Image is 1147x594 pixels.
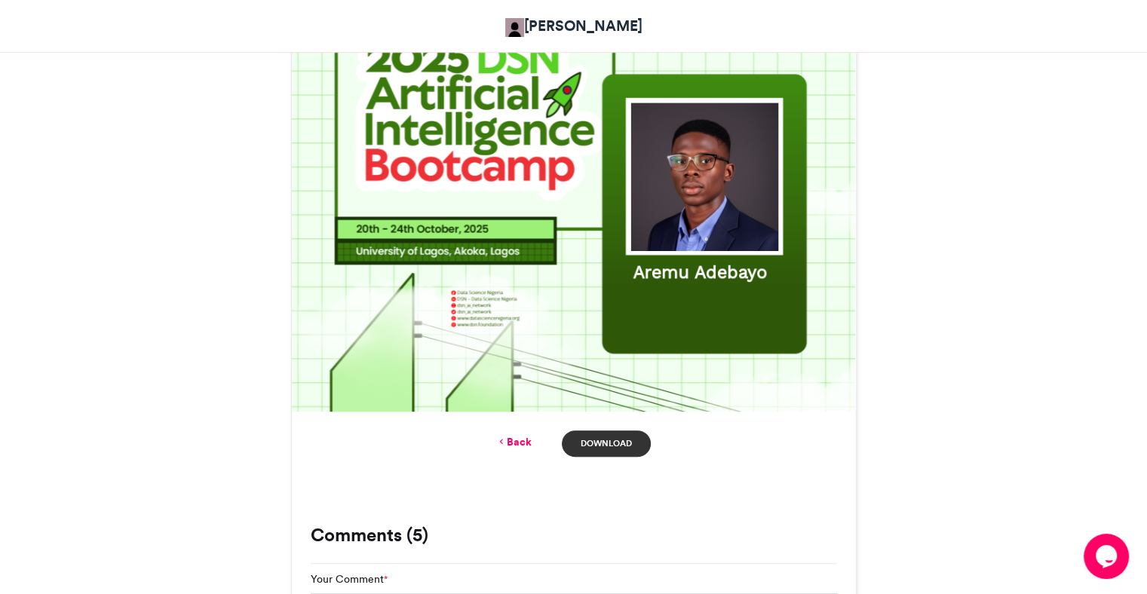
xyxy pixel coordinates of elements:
[505,15,643,37] a: [PERSON_NAME]
[505,18,524,37] img: Adetokunbo Adeyanju
[1084,534,1132,579] iframe: chat widget
[311,571,388,587] label: Your Comment
[311,526,837,544] h3: Comments (5)
[562,430,650,457] a: Download
[496,434,532,450] a: Back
